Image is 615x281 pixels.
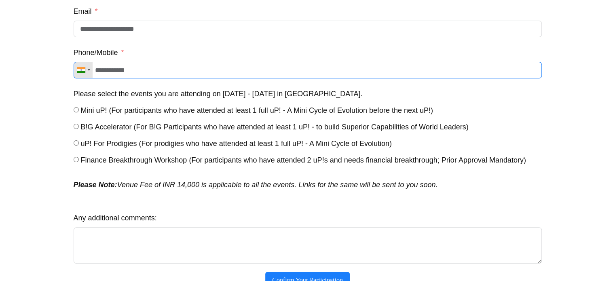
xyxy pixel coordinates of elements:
input: Phone/Mobile [74,62,542,78]
label: Phone/Mobile [74,45,124,60]
input: Email [74,21,542,37]
em: Venue Fee of INR 14,000 is applicable to all the events. Links for the same will be sent to you s... [74,181,438,189]
textarea: Any additional comments: [74,227,542,264]
strong: Please Note: [74,181,117,189]
input: B!G Accelerator (For B!G Participants who have attended at least 1 uP! - to build Superior Capabi... [74,124,79,129]
span: Finance Breakthrough Workshop (For participants who have attended 2 uP!s and needs financial brea... [81,156,526,164]
span: Mini uP! (For participants who have attended at least 1 full uP! - A Mini Cycle of Evolution befo... [81,106,433,114]
input: uP! For Prodigies (For prodigies who have attended at least 1 full uP! - A Mini Cycle of Evolution) [74,140,79,146]
div: Telephone country code [74,62,93,78]
span: B!G Accelerator (For B!G Participants who have attended at least 1 uP! - to build Superior Capabi... [81,123,469,131]
input: Finance Breakthrough Workshop (For participants who have attended 2 uP!s and needs financial brea... [74,157,79,162]
input: Mini uP! (For participants who have attended at least 1 full uP! - A Mini Cycle of Evolution befo... [74,107,79,112]
label: Please select the events you are attending on 18th - 21st Sep 2025 in Chennai. [74,87,363,101]
label: Email [74,4,98,19]
label: Any additional comments: [74,211,157,225]
span: uP! For Prodigies (For prodigies who have attended at least 1 full uP! - A Mini Cycle of Evolution) [81,139,392,148]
